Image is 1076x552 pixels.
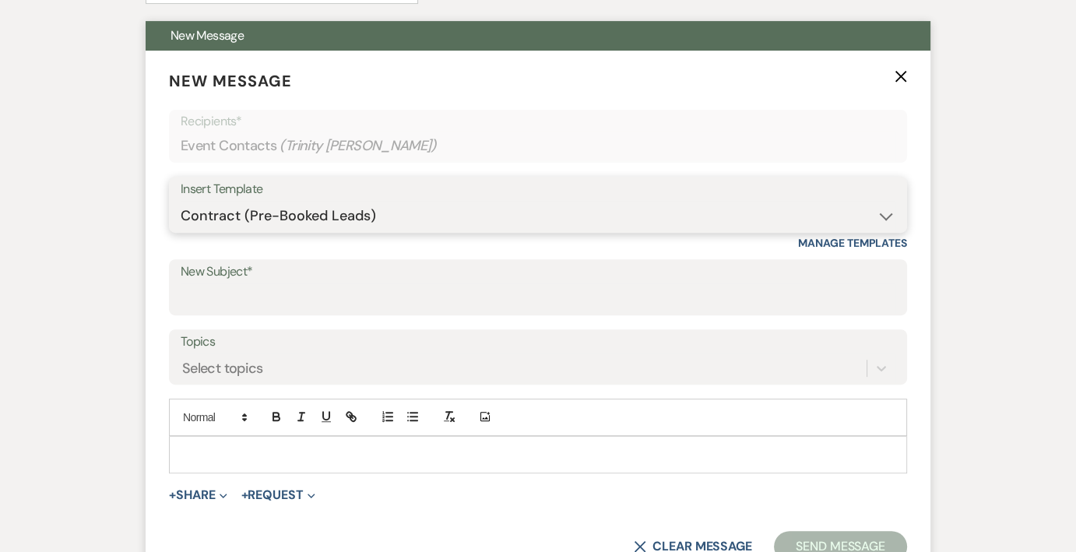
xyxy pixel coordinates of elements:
p: Recipients* [181,111,895,132]
div: Event Contacts [181,131,895,161]
span: + [169,489,176,501]
button: Request [241,489,315,501]
span: ( Trinity [PERSON_NAME] ) [280,135,437,156]
a: Manage Templates [798,236,907,250]
div: Select topics [182,357,263,378]
label: New Subject* [181,261,895,283]
button: Share [169,489,227,501]
span: + [241,489,248,501]
span: New Message [169,71,292,91]
label: Topics [181,331,895,353]
div: Insert Template [181,178,895,201]
span: New Message [171,27,244,44]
